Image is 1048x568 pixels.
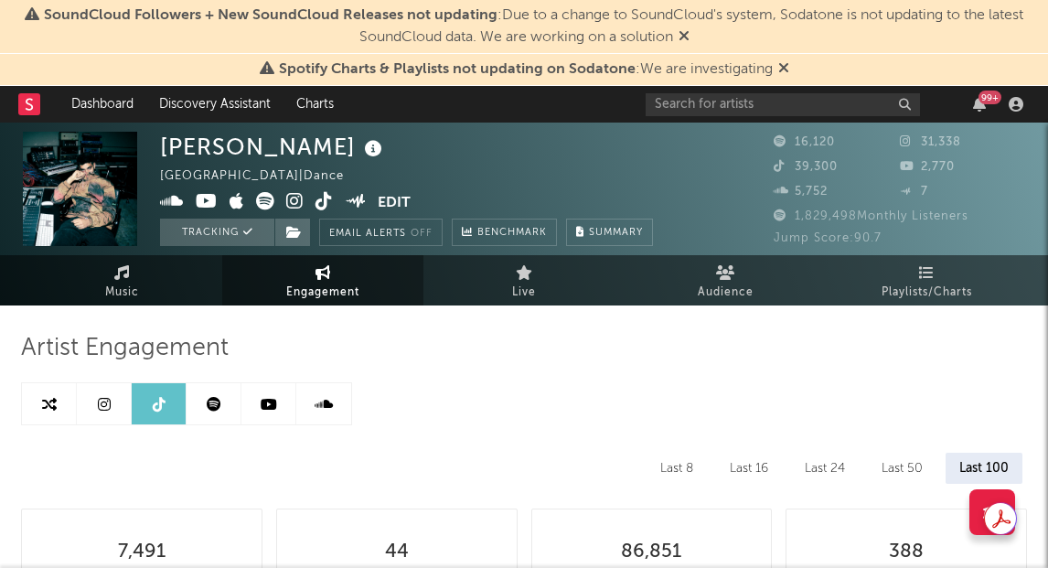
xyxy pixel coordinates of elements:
span: Audience [698,282,754,304]
div: 44 [385,541,409,563]
span: Spotify Charts & Playlists not updating on Sodatone [279,62,636,77]
button: 99+ [973,97,986,112]
span: SoundCloud Followers + New SoundCloud Releases not updating [44,8,497,23]
div: 388 [889,541,924,563]
div: Last 50 [868,453,936,484]
a: Audience [625,255,826,305]
span: Music [105,282,139,304]
a: Benchmark [452,219,557,246]
div: Last 100 [946,453,1022,484]
div: 7,491 [118,541,166,563]
div: [PERSON_NAME] [160,132,387,162]
a: Dashboard [59,86,146,123]
div: Last 16 [716,453,782,484]
button: Email AlertsOff [319,219,443,246]
span: 1,829,498 Monthly Listeners [774,210,968,222]
div: Last 24 [791,453,859,484]
button: Summary [566,219,653,246]
a: Live [423,255,625,305]
button: Edit [378,192,411,215]
span: 5,752 [774,186,828,198]
span: 31,338 [900,136,961,148]
span: 39,300 [774,161,838,173]
button: Tracking [160,219,274,246]
span: Jump Score: 90.7 [774,232,882,244]
span: : Due to a change to SoundCloud's system, Sodatone is not updating to the latest SoundCloud data.... [44,8,1023,45]
span: Benchmark [477,222,547,244]
a: Playlists/Charts [826,255,1027,305]
em: Off [411,229,433,239]
div: 86,851 [621,541,681,563]
span: Artist Engagement [21,338,229,359]
span: 2,770 [900,161,955,173]
a: Charts [283,86,347,123]
input: Search for artists [646,93,920,116]
span: : We are investigating [279,62,773,77]
div: 99 + [978,91,1001,104]
span: Engagement [286,282,359,304]
div: Last 8 [647,453,707,484]
a: Music [21,255,222,305]
a: Engagement [222,255,423,305]
span: Dismiss [778,62,789,77]
div: [GEOGRAPHIC_DATA] | Dance [160,166,365,188]
span: Summary [589,228,643,238]
span: 16,120 [774,136,835,148]
span: Live [512,282,536,304]
span: Dismiss [679,30,690,45]
span: Playlists/Charts [882,282,972,304]
span: 7 [900,186,928,198]
a: Discovery Assistant [146,86,283,123]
